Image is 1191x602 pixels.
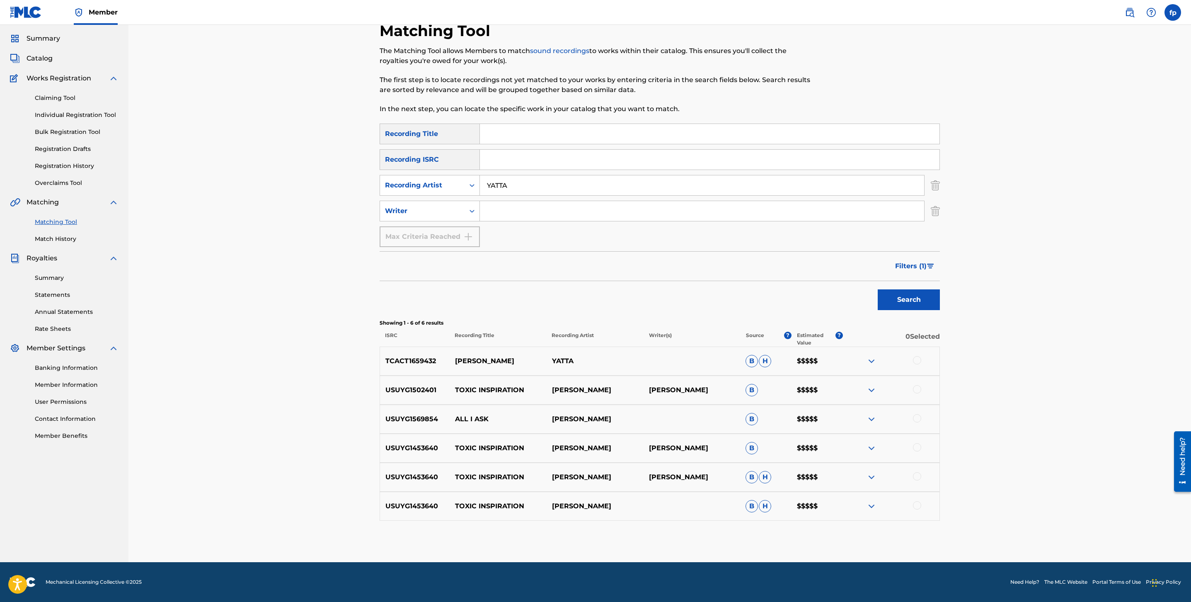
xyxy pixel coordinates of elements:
span: B [746,384,758,396]
a: Individual Registration Tool [35,111,119,119]
img: expand [109,343,119,353]
span: B [746,413,758,425]
h2: Matching Tool [380,22,494,40]
p: Recording Title [449,332,546,347]
a: Portal Terms of Use [1092,578,1141,586]
span: ? [784,332,792,339]
p: [PERSON_NAME] [643,443,740,453]
p: YATTA [546,356,643,366]
p: [PERSON_NAME] [450,356,547,366]
p: TOXIC INSPIRATION [450,501,547,511]
p: In the next step, you can locate the specific work in your catalog that you want to match. [380,104,811,114]
span: H [759,471,771,483]
img: expand [867,472,876,482]
p: 0 Selected [843,332,940,347]
img: Summary [10,34,20,44]
p: [PERSON_NAME] [546,501,643,511]
span: B [746,442,758,454]
img: expand [109,197,119,207]
img: help [1146,7,1156,17]
a: Claiming Tool [35,94,119,102]
a: Bulk Registration Tool [35,128,119,136]
p: USUYG1453640 [380,472,450,482]
img: expand [867,385,876,395]
img: Works Registration [10,73,21,83]
a: User Permissions [35,398,119,406]
a: Banking Information [35,364,119,372]
img: search [1125,7,1135,17]
p: Writer(s) [643,332,740,347]
p: Estimated Value [797,332,835,347]
a: Statements [35,291,119,299]
a: SummarySummary [10,34,60,44]
p: $$$$$ [792,472,843,482]
img: Member Settings [10,343,20,353]
p: ISRC [380,332,449,347]
p: $$$$$ [792,443,843,453]
a: Privacy Policy [1146,578,1181,586]
img: Top Rightsholder [74,7,84,17]
div: Writer [385,206,460,216]
img: expand [109,253,119,263]
img: MLC Logo [10,6,42,18]
p: USUYG1569854 [380,414,450,424]
p: TOXIC INSPIRATION [450,472,547,482]
p: Showing 1 - 6 of 6 results [380,319,940,327]
form: Search Form [380,124,940,314]
a: Contact Information [35,415,119,423]
img: filter [927,264,934,269]
span: ? [835,332,843,339]
p: [PERSON_NAME] [546,414,643,424]
p: $$$$$ [792,414,843,424]
p: TOXIC INSPIRATION [450,385,547,395]
iframe: Chat Widget [1150,562,1191,602]
a: Overclaims Tool [35,179,119,187]
a: Member Benefits [35,432,119,440]
a: Member Information [35,381,119,389]
a: The MLC Website [1044,578,1087,586]
p: USUYG1453640 [380,501,450,511]
p: [PERSON_NAME] [546,385,643,395]
a: Match History [35,235,119,243]
img: expand [867,414,876,424]
span: B [746,355,758,367]
button: Filters (1) [890,256,940,277]
p: ALL I ASK [450,414,547,424]
img: expand [867,501,876,511]
p: TOXIC INSPIRATION [450,443,547,453]
a: sound recordings [530,47,589,55]
span: H [759,500,771,512]
a: Registration History [35,162,119,170]
span: Royalties [27,253,57,263]
img: logo [10,577,36,587]
div: Recording Artist [385,180,460,190]
span: H [759,355,771,367]
img: Catalog [10,53,20,63]
p: TCACT1659432 [380,356,450,366]
a: Need Help? [1010,578,1039,586]
a: Annual Statements [35,308,119,316]
a: Public Search [1121,4,1138,21]
img: expand [867,356,876,366]
div: Drag [1152,570,1157,595]
img: expand [109,73,119,83]
p: USUYG1502401 [380,385,450,395]
p: [PERSON_NAME] [643,472,740,482]
img: Delete Criterion [931,175,940,196]
p: The Matching Tool allows Members to match to works within their catalog. This ensures you'll coll... [380,46,811,66]
img: Delete Criterion [931,201,940,221]
iframe: Resource Center [1168,428,1191,495]
a: Registration Drafts [35,145,119,153]
p: Source [746,332,764,347]
span: B [746,500,758,512]
a: Rate Sheets [35,325,119,333]
a: Matching Tool [35,218,119,226]
img: Royalties [10,253,20,263]
a: CatalogCatalog [10,53,53,63]
p: USUYG1453640 [380,443,450,453]
span: Member [89,7,118,17]
span: Matching [27,197,59,207]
